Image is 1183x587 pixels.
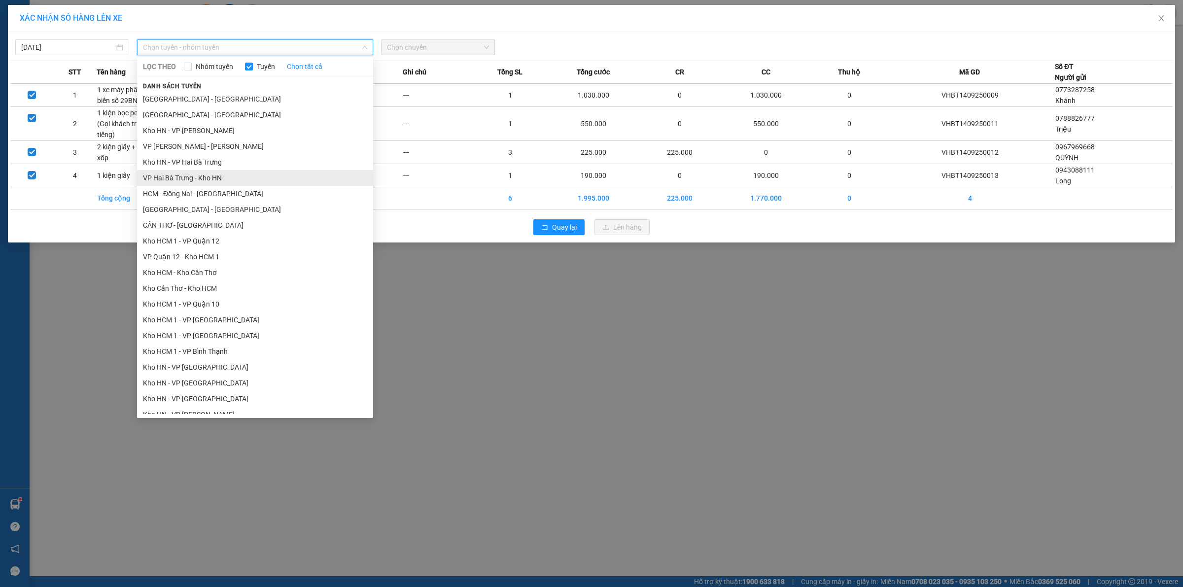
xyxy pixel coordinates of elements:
td: VHBT1409250011 [885,107,1055,141]
td: 4 [885,187,1055,209]
span: Thu hộ [838,67,860,77]
td: 4 [53,164,96,187]
span: Tên hàng [97,67,126,77]
span: CC [762,67,770,77]
td: 225.000 [641,141,719,164]
td: 1 [474,164,546,187]
li: Kho HN - VP [GEOGRAPHIC_DATA] [137,375,373,391]
span: 0788826777 [1055,114,1095,122]
span: rollback [541,224,548,232]
td: 1 kiện bọc pe (tủ sấy) (Gọi khách trước 1 tiếng) [97,107,169,141]
strong: CSKH: [27,42,52,51]
li: Kho HCM 1 - VP [GEOGRAPHIC_DATA] [137,328,373,344]
td: 1 kiện giấy [97,164,169,187]
li: Kho HCM 1 - VP [GEOGRAPHIC_DATA] [137,312,373,328]
td: 1 [474,84,546,107]
td: 1.030.000 [719,84,813,107]
span: Triệu [1055,125,1071,133]
td: --- [403,164,475,187]
span: Tuyến [253,61,279,72]
td: 1 [474,107,546,141]
span: 0109597835 [138,47,200,55]
td: VHBT1409250009 [885,84,1055,107]
td: 0 [813,187,885,209]
li: Kho HCM 1 - VP Quận 10 [137,296,373,312]
li: Kho Cần Thơ - Kho HCM [137,280,373,296]
td: 1 [53,84,96,107]
td: 6 [474,187,546,209]
li: Kho HN - VP [PERSON_NAME] [137,407,373,422]
span: XÁC NHẬN SỐ HÀNG LÊN XE [20,13,122,23]
td: 0 [813,164,885,187]
td: 2 [53,107,96,141]
strong: PHIẾU DÁN LÊN HÀNG [38,4,168,18]
span: Mã đơn: VHBT1409250013 [4,73,102,100]
td: 1 xe máy phân khối biển số 29BN-081.79 [97,84,169,107]
span: STT [69,67,81,77]
li: Kho HCM 1 - VP Bình Thạnh [137,344,373,359]
span: [DATE] [142,20,172,30]
td: VHBT1409250012 [885,141,1055,164]
td: 0 [813,141,885,164]
span: CÔNG TY TNHH CHUYỂN PHÁT NHANH BẢO AN [76,33,136,69]
td: 225.000 [641,187,719,209]
li: Kho HN - VP Hai Bà Trưng [137,154,373,170]
span: Chọn tuyến - nhóm tuyến [143,40,367,55]
li: VP Quận 12 - Kho HCM 1 [137,249,373,265]
span: Tổng cước [577,67,610,77]
span: 0967969668 [1055,143,1095,151]
span: Ngày in phiếu: 18:24 ngày [35,20,172,30]
span: down [362,44,368,50]
input: 14/09/2025 [21,42,114,53]
td: Tổng cộng [97,187,169,209]
td: 0 [813,107,885,141]
li: [GEOGRAPHIC_DATA] - [GEOGRAPHIC_DATA] [137,107,373,123]
span: QUỲNH [1055,154,1079,162]
td: 550.000 [719,107,813,141]
td: 550.000 [546,107,641,141]
td: --- [403,107,475,141]
li: VP [PERSON_NAME] - [PERSON_NAME] [137,138,373,154]
button: Close [1148,5,1175,33]
td: VHBT1409250013 [885,164,1055,187]
li: HCM - Đồng Nai - [GEOGRAPHIC_DATA] [137,186,373,202]
strong: MST: [138,47,156,55]
span: 0773287258 [1055,86,1095,94]
span: Nhóm tuyến [192,61,237,72]
li: VP Hai Bà Trưng - Kho HN [137,170,373,186]
span: Chọn chuyến [387,40,489,55]
td: 0 [641,84,719,107]
td: 0 [641,107,719,141]
li: Kho HCM 1 - VP Quận 12 [137,233,373,249]
span: close [1157,14,1165,22]
td: 2 kiện giấy + 1 thùng xốp [97,141,169,164]
span: Quay lại [552,222,577,233]
td: --- [403,141,475,164]
span: Khánh [1055,97,1076,104]
div: Số ĐT Người gửi [1055,61,1086,83]
li: Kho HCM - Kho Cần Thơ [137,265,373,280]
li: [GEOGRAPHIC_DATA] - [GEOGRAPHIC_DATA] [137,91,373,107]
span: Long [1055,177,1071,185]
span: 0943088111 [1055,166,1095,174]
button: rollbackQuay lại [533,219,585,235]
td: --- [403,84,475,107]
li: [GEOGRAPHIC_DATA] - [GEOGRAPHIC_DATA] [137,202,373,217]
li: Kho HN - VP [PERSON_NAME] [137,123,373,138]
td: 225.000 [546,141,641,164]
a: Chọn tất cả [287,61,322,72]
span: Danh sách tuyến [137,82,208,91]
td: 0 [641,164,719,187]
td: 3 [53,141,96,164]
span: Ghi chú [403,67,426,77]
li: Kho HN - VP [GEOGRAPHIC_DATA] [137,391,373,407]
td: 1.995.000 [546,187,641,209]
button: uploadLên hàng [594,219,650,235]
td: 3 [474,141,546,164]
span: Mã GD [959,67,980,77]
td: 1.030.000 [546,84,641,107]
span: [PHONE_NUMBER] [4,42,75,60]
td: 190.000 [546,164,641,187]
span: LỌC THEO [143,61,176,72]
td: 0 [719,141,813,164]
